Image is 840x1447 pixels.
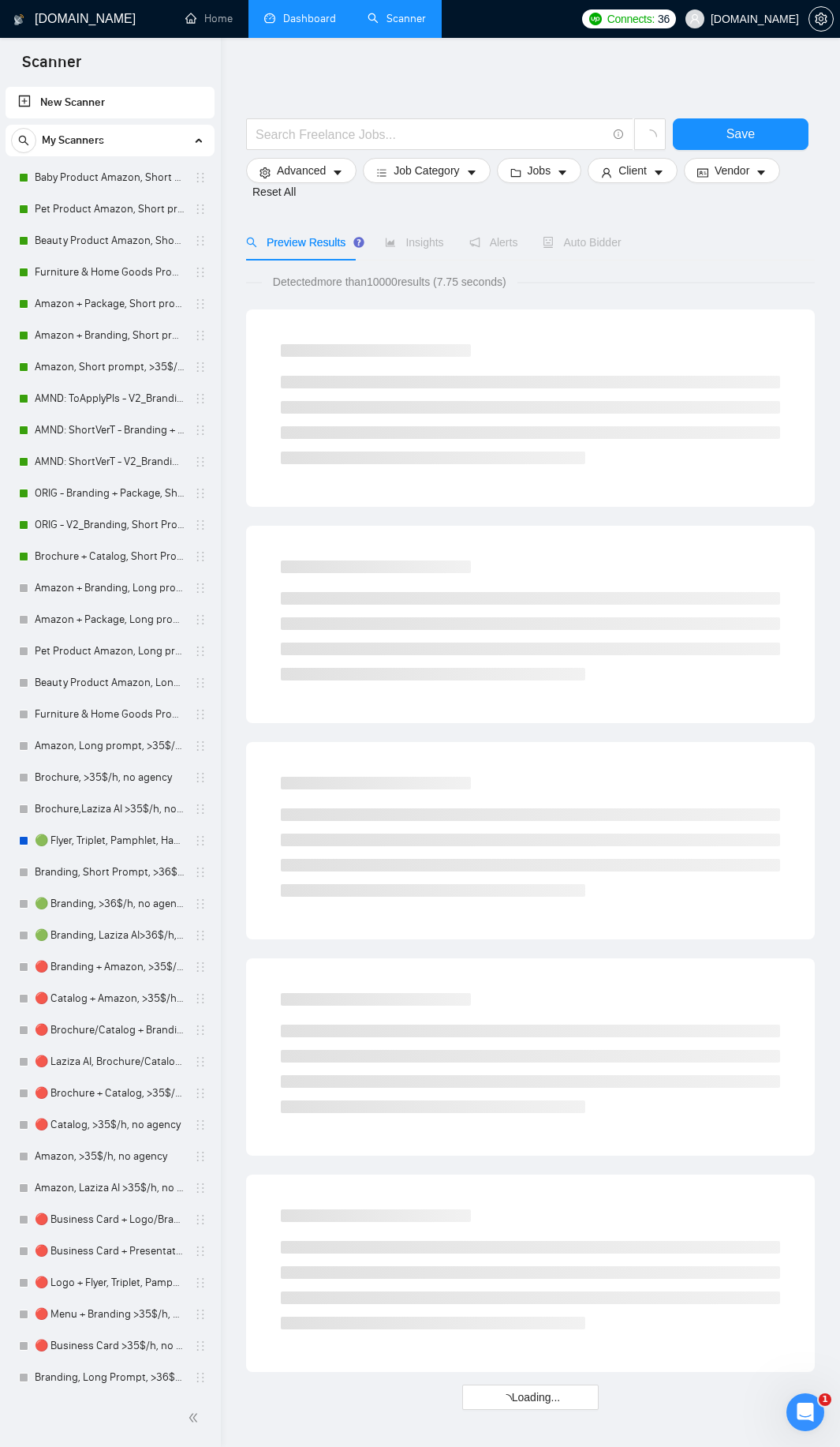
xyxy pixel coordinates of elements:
[35,288,185,320] a: Amazon + Package, Short prompt, >35$/h, no agency
[35,888,185,920] a: 🟢 Branding, >36$/h, no agency
[352,235,366,249] div: Tooltip anchor
[35,162,185,193] a: Baby Product Amazon, Short prompt, >35$/h, no agency
[786,1393,824,1431] iframe: Intercom live chat
[194,992,207,1005] span: holder
[385,236,443,249] span: Insights
[194,392,207,405] span: holder
[35,667,185,699] a: Beauty Product Amazon, Long prompt, >35$/h, no agency
[262,273,517,291] span: Detected more than 10000 results (7.75 seconds)
[194,613,207,626] span: holder
[756,167,767,178] span: caret-down
[35,1204,185,1235] a: 🔴 Business Card + Logo/Branding >35$/h, no agency
[194,708,207,721] span: holder
[658,10,670,28] span: 36
[11,128,36,153] button: search
[35,541,185,572] a: Brochure + Catalog, Short Prompt, >36$/h, no agency
[194,424,207,437] span: holder
[194,1371,207,1384] span: holder
[194,519,207,531] span: holder
[35,1014,185,1046] a: 🔴 Brochure/Catalog + Branding, >35$/h, no agency
[332,167,343,178] span: caret-down
[194,455,207,468] span: holder
[808,6,834,32] button: setting
[9,51,94,84] span: Scanner
[12,135,35,146] span: search
[194,550,207,563] span: holder
[35,762,185,793] a: Brochure, >35$/h, no agency
[194,1340,207,1352] span: holder
[35,1172,185,1204] a: Amazon, Laziza AI >35$/h, no agency
[35,509,185,541] a: ORIG - V2_Branding, Short Prompt, >36$/h, no agency
[35,225,185,257] a: Beauty Product Amazon, Short prompt, >35$/h, no agency
[13,7,24,32] img: logo
[35,351,185,383] a: Amazon, Short prompt, >35$/h, no agency
[277,162,326,179] span: Advanced
[264,12,336,25] a: dashboardDashboard
[194,929,207,942] span: holder
[194,898,207,910] span: holder
[528,162,551,179] span: Jobs
[643,129,657,144] span: loading
[35,383,185,414] a: AMND: ToApplyPls - V2_Branding, Short Prompt, >36$/h, no agency
[589,13,602,25] img: upwork-logo.png
[194,582,207,594] span: holder
[194,329,207,342] span: holder
[809,13,833,25] span: setting
[715,162,749,179] span: Vendor
[35,1330,185,1362] a: 🔴 Business Card >35$/h, no agency
[394,162,459,179] span: Job Category
[194,803,207,815] span: holder
[42,125,104,156] span: My Scanners
[194,266,207,279] span: holder
[689,13,700,24] span: user
[35,257,185,288] a: Furniture & Home Goods Product Amazon, Short prompt, >35$/h, no agency
[501,1389,561,1406] span: Loading...
[543,237,554,248] span: robot
[194,1276,207,1289] span: holder
[35,478,185,509] a: ORIG - Branding + Package, Short Prompt, >36$/h, no agency
[35,857,185,888] a: Branding, Short Prompt, >36$/h, no agency
[35,446,185,478] a: AMND: ShortVerT - V2_Branding, Short Prompt, >36$/h, no agency
[185,12,233,25] a: homeHome
[252,183,296,201] a: Reset All
[35,951,185,983] a: 🔴 Branding + Amazon, >35$/h, no agency
[35,825,185,857] a: 🟢 Flyer, Triplet, Pamphlet, Hangout >36$/h, no agency
[194,1087,207,1100] span: holder
[684,158,780,183] button: idcardVendorcaret-down
[6,87,215,118] li: New Scanner
[246,236,360,249] span: Preview Results
[194,961,207,973] span: holder
[194,361,207,373] span: holder
[35,193,185,225] a: Pet Product Amazon, Short prompt, >35$/h, no agency
[368,12,426,25] a: searchScanner
[35,604,185,635] a: Amazon + Package, Long prompt, >35$/h, no agency
[194,677,207,689] span: holder
[246,237,257,248] span: search
[35,983,185,1014] a: 🔴 Catalog + Amazon, >35$/h, no agency
[510,167,521,178] span: folder
[194,1055,207,1068] span: holder
[35,1267,185,1299] a: 🔴 Logo + Flyer, Triplet, Pamphlet, Hangout >35$/h, no agency
[35,699,185,730] a: Furniture & Home Goods Product Amazon, Long prompt, >35$/h, no agency
[194,834,207,847] span: holder
[194,171,207,184] span: holder
[35,1109,185,1141] a: 🔴 Catalog, >35$/h, no agency
[194,1213,207,1226] span: holder
[194,234,207,247] span: holder
[469,237,480,248] span: notification
[588,158,678,183] button: userClientcaret-down
[673,118,808,150] button: Save
[466,167,477,178] span: caret-down
[35,730,185,762] a: Amazon, Long prompt, >35$/h, no agency
[194,203,207,216] span: holder
[376,167,387,178] span: bars
[462,1385,599,1410] button: loadingLoading...
[194,1024,207,1037] span: holder
[35,920,185,951] a: 🟢 Branding, Laziza AI>36$/h, no agency
[35,1362,185,1393] a: Branding, Long Prompt, >36$/h, no agency
[557,167,568,178] span: caret-down
[35,572,185,604] a: Amazon + Branding, Long prompt, >35$/h, no agency
[35,1046,185,1078] a: 🔴 Laziza AI, Brochure/Catalog + Branding, >35$/h, no agency
[194,1119,207,1131] span: holder
[601,167,612,178] span: user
